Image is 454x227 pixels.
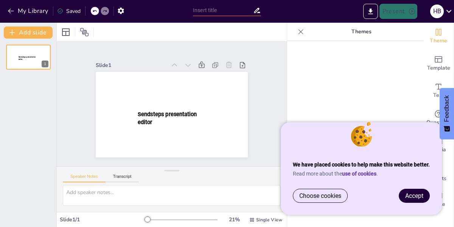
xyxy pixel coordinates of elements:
[106,174,139,182] button: Transcript
[4,26,53,39] button: Add slide
[423,50,454,77] div: Add ready made slides
[19,56,36,60] span: Sendsteps presentation editor
[423,104,454,132] div: Get real-time input from your audience
[433,91,444,100] span: Text
[430,5,444,18] div: h b
[63,174,106,182] button: Speaker Notes
[60,26,72,38] div: Layout
[399,189,429,202] a: Accept
[60,216,145,223] div: Slide 1 / 1
[293,189,347,202] a: Choose cookies
[293,171,430,177] p: Read more about the .
[42,61,48,67] div: 1
[57,8,81,15] div: Saved
[80,28,89,37] span: Position
[256,217,282,223] span: Single View
[299,192,341,199] span: Choose cookies
[138,111,197,126] span: Sendsteps presentation editor
[440,88,454,139] button: Feedback - Show survey
[293,162,430,168] strong: We have placed cookies to help make this website better.
[307,23,416,41] p: Themes
[96,62,166,69] div: Slide 1
[405,192,423,199] span: Accept
[427,64,450,72] span: Template
[423,23,454,50] div: Change the overall theme
[443,95,450,122] span: Feedback
[225,216,243,223] div: 21 %
[379,4,417,19] button: Present
[6,45,51,70] div: Sendsteps presentation editor1
[426,118,451,127] span: Questions
[430,37,447,45] span: Theme
[430,4,444,19] button: h b
[363,4,378,19] button: Export to PowerPoint
[423,77,454,104] div: Add text boxes
[342,171,376,177] a: use of cookies
[6,5,51,17] button: My Library
[193,5,253,16] input: Insert title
